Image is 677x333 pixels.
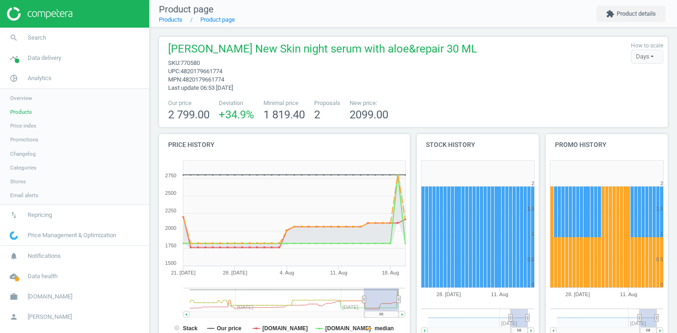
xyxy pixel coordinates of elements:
[165,190,176,196] text: 2500
[263,108,305,121] span: 1 819.40
[28,74,52,82] span: Analytics
[28,313,72,321] span: [PERSON_NAME]
[350,108,388,121] span: 2099.00
[10,192,38,199] span: Email alerts
[159,16,182,23] a: Products
[314,99,340,107] span: Proposals
[28,231,116,240] span: Price Management & Optimization
[165,208,176,213] text: 2250
[181,59,200,66] span: 770580
[314,108,320,121] span: 2
[631,50,663,64] div: Days
[165,243,176,248] text: 1750
[5,70,23,87] i: pie_chart_outlined
[531,282,534,287] text: 0
[219,108,254,121] span: +34.9 %
[10,164,36,171] span: Categories
[219,99,254,107] span: Deviation
[5,268,23,285] i: cloud_done
[660,231,663,237] text: 1
[660,282,663,287] text: 0
[168,108,210,121] span: 2 799.00
[374,325,394,332] tspan: median
[631,42,663,50] label: How to scale
[159,4,214,15] span: Product page
[5,206,23,224] i: swap_vert
[5,308,23,326] i: person
[350,99,388,107] span: New price:
[165,173,176,178] text: 2750
[10,150,36,158] span: Changelog
[7,7,72,21] img: ajHJNr6hYgQAAAAASUVORK5CYII=
[620,292,637,297] tspan: 11. Aug
[159,134,410,156] h4: Price history
[437,292,461,297] tspan: 28. [DATE]
[527,257,534,262] text: 0.5
[656,257,663,262] text: 0.5
[531,231,534,237] text: 1
[491,292,508,297] tspan: 11. Aug
[168,84,233,91] span: Last update 06:53 [DATE]
[5,288,23,305] i: work
[263,325,308,332] tspan: [DOMAIN_NAME]
[168,59,181,66] span: sku :
[28,211,52,219] span: Repricing
[168,68,181,75] span: upc :
[546,134,668,156] h4: Promo history
[165,225,176,231] text: 2000
[168,41,477,59] span: [PERSON_NAME] New Skin night serum with aloe&repair 30 ML
[28,252,61,260] span: Notifications
[527,206,534,211] text: 1.5
[606,10,614,18] i: extension
[10,94,32,102] span: Overview
[330,270,347,275] tspan: 11. Aug
[168,76,182,83] span: mpn :
[171,270,196,275] tspan: 21. [DATE]
[165,260,176,266] text: 1500
[5,247,23,265] i: notifications
[28,272,58,280] span: Data health
[325,325,371,332] tspan: [DOMAIN_NAME]
[28,34,46,42] span: Search
[28,54,61,62] span: Data delivery
[382,270,399,275] tspan: 18. Aug
[263,99,305,107] span: Minimal price
[531,181,534,186] text: 2
[660,181,663,186] text: 2
[280,270,294,275] tspan: 4. Aug
[28,292,72,301] span: [DOMAIN_NAME]
[5,49,23,67] i: timeline
[417,134,539,156] h4: Stock history
[5,29,23,47] i: search
[181,68,222,75] span: 4820179661774
[168,99,210,107] span: Our price
[10,136,38,143] span: Promotions
[217,325,242,332] tspan: Our price
[10,231,18,240] img: wGWNvw8QSZomAAAAABJRU5ErkJggg==
[596,6,665,22] button: extensionProduct details
[182,76,224,83] span: 4820179661774
[10,108,32,116] span: Products
[183,325,198,332] tspan: Stack
[10,178,26,185] span: Stores
[200,16,235,23] a: Product page
[10,122,36,129] span: Price index
[656,206,663,211] text: 1.5
[566,292,590,297] tspan: 28. [DATE]
[223,270,247,275] tspan: 28. [DATE]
